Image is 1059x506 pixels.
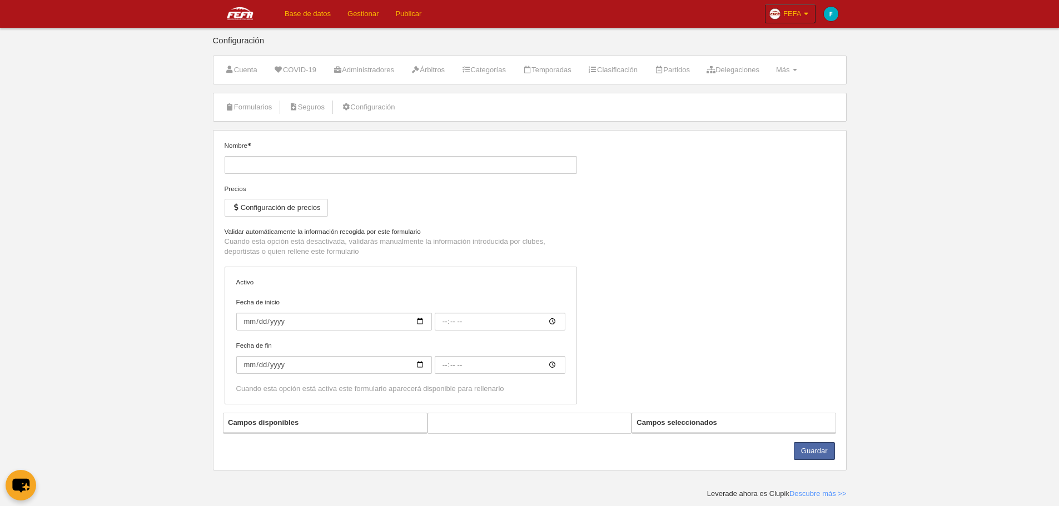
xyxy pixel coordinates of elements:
[335,99,401,116] a: Configuración
[770,62,803,78] a: Más
[223,413,427,433] th: Campos disponibles
[765,4,816,23] a: FEFA
[219,62,263,78] a: Cuenta
[247,143,251,146] i: Obligatorio
[225,227,577,237] label: Validar automáticamente la información recogida por este formulario
[516,62,578,78] a: Temporadas
[225,199,328,217] button: Configuración de precios
[236,313,432,330] input: Fecha de inicio
[789,489,847,498] a: Descubre más >>
[6,470,36,500] button: chat-button
[236,297,565,330] label: Fecha de inicio
[824,7,838,21] img: c2l6ZT0zMHgzMCZmcz05JnRleHQ9RiZiZz0wMGFjYzE%3D.png
[225,141,577,174] label: Nombre
[213,36,847,56] div: Configuración
[794,442,835,460] button: Guardar
[236,277,565,287] label: Activo
[282,99,331,116] a: Seguros
[435,313,565,330] input: Fecha de inicio
[268,62,322,78] a: COVID-19
[648,62,696,78] a: Partidos
[776,66,790,74] span: Más
[225,156,577,174] input: Nombre
[455,62,512,78] a: Categorías
[707,489,847,499] div: Leverade ahora es Clupik
[236,356,432,374] input: Fecha de fin
[769,8,780,19] img: Oazxt6wLFNvE.30x30.jpg
[582,62,644,78] a: Clasificación
[213,7,267,20] img: FEFA
[405,62,451,78] a: Árbitros
[632,413,836,433] th: Campos seleccionados
[219,99,279,116] a: Formularios
[236,340,565,374] label: Fecha de fin
[435,356,565,374] input: Fecha de fin
[327,62,400,78] a: Administradores
[225,184,577,194] div: Precios
[225,237,577,257] p: Cuando esta opción está desactivada, validarás manualmente la información introducida por clubes,...
[236,384,565,394] div: Cuando esta opción está activa este formulario aparecerá disponible para rellenarlo
[700,62,765,78] a: Delegaciones
[783,8,802,19] span: FEFA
